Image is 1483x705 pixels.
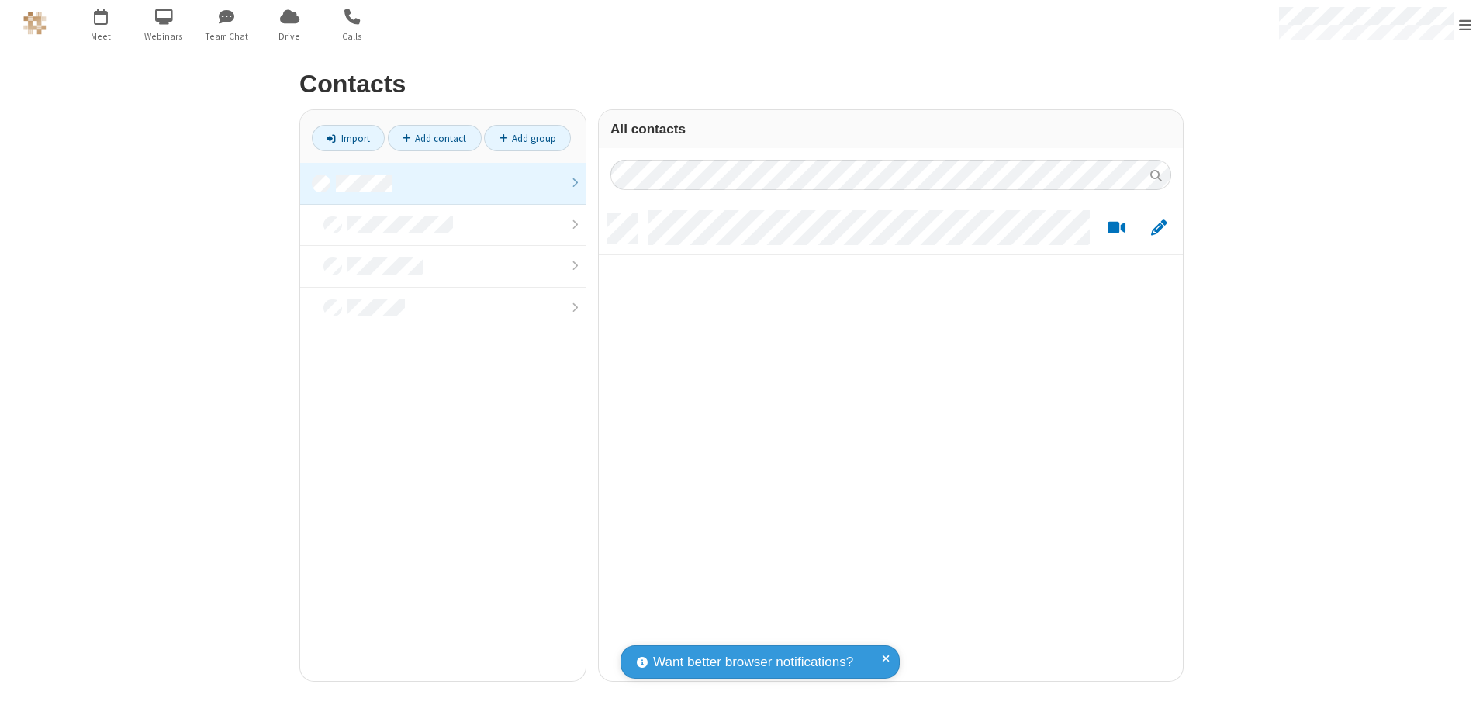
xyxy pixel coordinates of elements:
span: Want better browser notifications? [653,652,853,672]
a: Import [312,125,385,151]
div: grid [599,202,1183,681]
span: Drive [261,29,319,43]
button: Start a video meeting [1101,219,1132,238]
span: Meet [72,29,130,43]
img: QA Selenium DO NOT DELETE OR CHANGE [23,12,47,35]
span: Webinars [135,29,193,43]
h2: Contacts [299,71,1184,98]
a: Add contact [388,125,482,151]
span: Team Chat [198,29,256,43]
span: Calls [323,29,382,43]
h3: All contacts [610,122,1171,137]
button: Edit [1143,219,1174,238]
a: Add group [484,125,571,151]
